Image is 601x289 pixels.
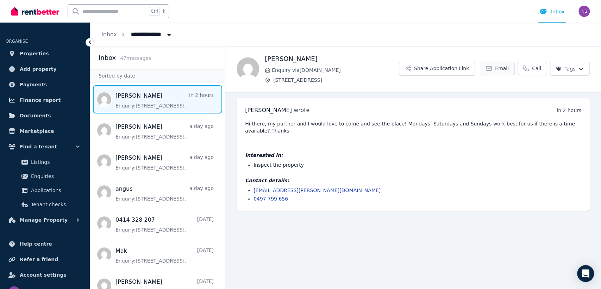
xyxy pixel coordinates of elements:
[6,109,84,123] a: Documents
[11,6,59,17] img: RentBetter
[272,67,399,74] span: Enquiry via [DOMAIN_NAME]
[540,8,564,15] div: Inbox
[6,39,28,44] span: ORGANISE
[20,127,54,135] span: Marketplace
[557,107,581,113] time: in 2 hours
[6,78,84,92] a: Payments
[481,62,515,75] a: Email
[294,107,309,113] span: wrote
[578,6,590,17] img: Nadia Banna
[20,216,68,224] span: Manage Property
[31,186,79,195] span: Applications
[90,69,225,82] div: Sorted by date
[120,55,151,61] span: 47 message s
[6,62,84,76] a: Add property
[90,23,184,47] nav: Breadcrumb
[577,265,594,282] div: Open Intercom Messenger
[163,8,165,14] span: k
[20,240,52,248] span: Help centre
[532,65,541,72] span: Call
[6,124,84,138] a: Marketplace
[518,62,547,75] a: Call
[20,65,57,73] span: Add property
[8,155,81,169] a: Listings
[399,62,475,76] button: Share Application Link
[31,172,79,180] span: Enquiries
[253,196,288,202] a: 0497 799 656
[20,111,51,120] span: Documents
[245,120,581,134] pre: Hi there, my partner and I would love to come and see the place! Mondays, Saturdays and Sundays w...
[115,185,214,202] a: angusa day agoEnquiry:[STREET_ADDRESS].
[265,54,399,64] h1: [PERSON_NAME]
[6,213,84,227] button: Manage Property
[253,161,581,168] li: Inspect the property
[149,7,160,16] span: Ctrl
[20,49,49,58] span: Properties
[101,31,117,38] a: Inbox
[253,187,381,193] a: [EMAIL_ADDRESS][PERSON_NAME][DOMAIN_NAME]
[6,93,84,107] a: Finance report
[115,216,214,233] a: 0414 328 207[DATE]Enquiry:[STREET_ADDRESS].
[20,142,57,151] span: Find a tenant
[115,154,214,171] a: [PERSON_NAME]a day agoEnquiry:[STREET_ADDRESS].
[8,169,81,183] a: Enquiries
[273,76,399,84] span: [STREET_ADDRESS]
[115,92,214,109] a: [PERSON_NAME]in 2 hoursEnquiry:[STREET_ADDRESS].
[237,57,259,80] img: Jasmine Woodburn
[6,252,84,266] a: Refer a friend
[6,268,84,282] a: Account settings
[99,53,116,63] h2: Inbox
[550,62,590,76] button: Tags
[20,96,61,104] span: Finance report
[6,140,84,154] button: Find a tenant
[8,197,81,211] a: Tenant checks
[31,158,79,166] span: Listings
[20,80,47,89] span: Payments
[245,152,581,159] h4: Interested in:
[20,255,58,264] span: Refer a friend
[245,107,292,113] span: [PERSON_NAME]
[6,47,84,61] a: Properties
[31,200,79,209] span: Tenant checks
[8,183,81,197] a: Applications
[245,177,581,184] h4: Contact details:
[495,65,509,72] span: Email
[6,237,84,251] a: Help centre
[115,247,214,264] a: Mak[DATE]Enquiry:[STREET_ADDRESS].
[20,271,67,279] span: Account settings
[115,123,214,140] a: [PERSON_NAME]a day agoEnquiry:[STREET_ADDRESS].
[556,65,575,72] span: Tags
